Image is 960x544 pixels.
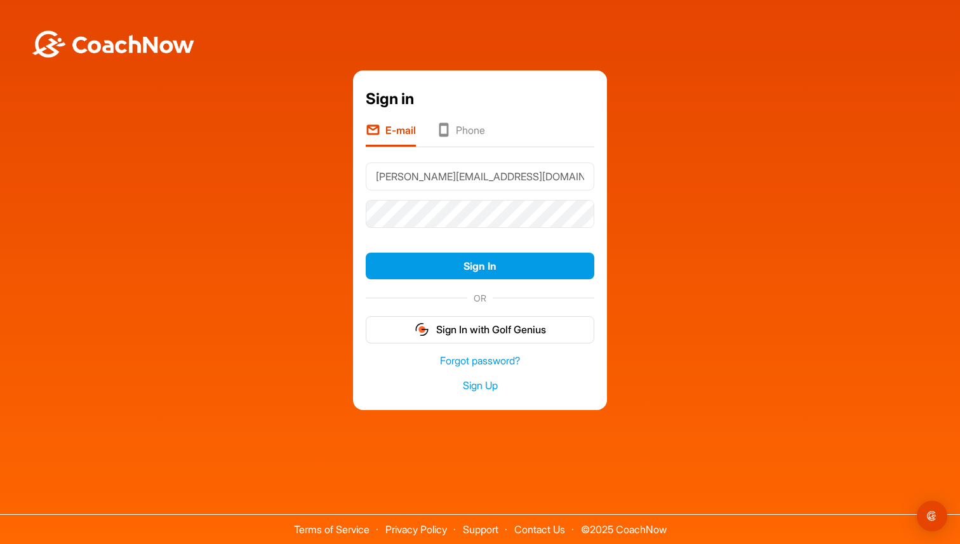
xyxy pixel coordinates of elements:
button: Sign In with Golf Genius [366,316,594,343]
a: Contact Us [514,523,565,536]
div: Sign in [366,88,594,110]
a: Terms of Service [294,523,370,536]
input: E-mail [366,163,594,190]
img: BwLJSsUCoWCh5upNqxVrqldRgqLPVwmV24tXu5FoVAoFEpwwqQ3VIfuoInZCoVCoTD4vwADAC3ZFMkVEQFDAAAAAElFTkSuQmCC [30,30,196,58]
a: Sign Up [366,378,594,393]
span: © 2025 CoachNow [575,515,673,534]
button: Sign In [366,253,594,280]
div: Open Intercom Messenger [917,501,947,531]
img: gg_logo [414,322,430,337]
a: Privacy Policy [385,523,447,536]
a: Forgot password? [366,354,594,368]
li: Phone [436,123,485,147]
a: Support [463,523,498,536]
span: OR [467,291,493,305]
li: E-mail [366,123,416,147]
